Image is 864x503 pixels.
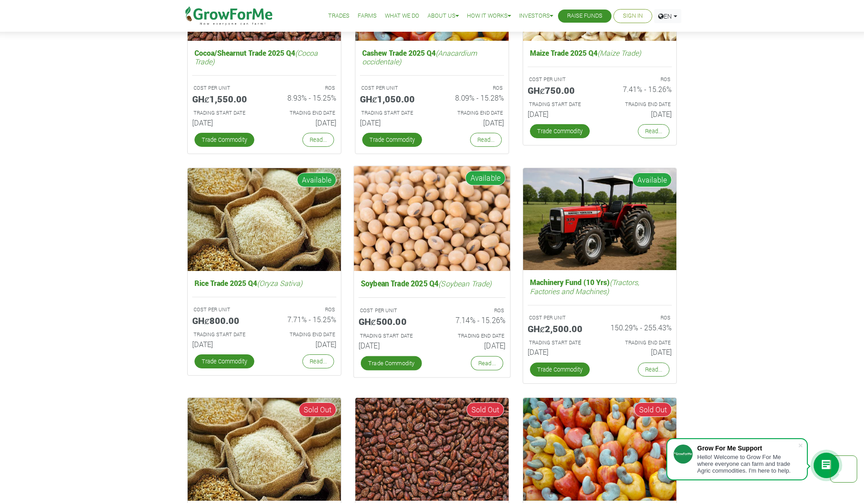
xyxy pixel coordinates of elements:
[523,168,676,270] img: growforme image
[359,276,505,290] h5: Soybean Trade 2025 Q4
[528,85,593,96] h5: GHȼ750.00
[470,133,502,147] a: Read...
[192,93,257,104] h5: GHȼ1,550.00
[362,48,477,66] i: (Anacardium occidentale)
[194,354,254,368] a: Trade Commodity
[607,85,672,93] h6: 7.41% - 15.26%
[439,118,504,127] h6: [DATE]
[360,307,424,314] p: COST PER UNIT
[528,348,593,356] h6: [DATE]
[608,101,670,108] p: Estimated Trading End Date
[355,398,509,501] img: growforme image
[361,109,424,117] p: Estimated Trading Start Date
[271,340,336,348] h6: [DATE]
[529,314,592,322] p: COST PER UNIT
[192,276,336,290] h5: Rice Trade 2025 Q4
[608,76,670,83] p: ROS
[271,93,336,102] h6: 8.93% - 15.25%
[360,118,425,127] h6: [DATE]
[471,356,503,371] a: Read...
[427,11,459,21] a: About Us
[194,331,256,339] p: Estimated Trading Start Date
[607,323,672,332] h6: 150.29% - 255.43%
[530,277,639,295] i: (Tractors, Factories and Machines)
[188,398,341,501] img: growforme image
[271,315,336,324] h6: 7.71% - 15.25%
[257,278,302,288] i: (Oryza Sativa)
[362,133,422,147] a: Trade Commodity
[623,11,643,21] a: Sign In
[440,84,503,92] p: ROS
[519,11,553,21] a: Investors
[438,278,491,288] i: (Soybean Trade)
[188,168,341,271] img: growforme image
[272,331,335,339] p: Estimated Trading End Date
[528,276,672,297] h5: Machinery Fund (10 Yrs)
[359,341,425,350] h6: [DATE]
[361,84,424,92] p: COST PER UNIT
[358,11,377,21] a: Farms
[297,173,336,187] span: Available
[359,316,425,327] h5: GHȼ500.00
[194,109,256,117] p: Estimated Trading Start Date
[192,340,257,348] h6: [DATE]
[194,84,256,92] p: COST PER UNIT
[302,354,334,368] a: Read...
[697,454,798,474] div: Hello! Welcome to Grow For Me where everyone can farm and trade Agric commodities. I'm here to help.
[302,133,334,147] a: Read...
[465,171,505,186] span: Available
[608,314,670,322] p: ROS
[530,363,590,377] a: Trade Commodity
[608,339,670,347] p: Estimated Trading End Date
[299,402,336,417] span: Sold Out
[328,11,349,21] a: Trades
[360,332,424,340] p: Estimated Trading Start Date
[523,398,676,501] img: growforme image
[467,11,511,21] a: How it Works
[529,76,592,83] p: COST PER UNIT
[654,9,681,23] a: EN
[607,110,672,118] h6: [DATE]
[528,110,593,118] h6: [DATE]
[529,339,592,347] p: Estimated Trading Start Date
[192,118,257,127] h6: [DATE]
[440,332,504,340] p: Estimated Trading End Date
[597,48,641,58] i: (Maize Trade)
[354,166,510,271] img: growforme image
[361,356,422,371] a: Trade Commodity
[607,348,672,356] h6: [DATE]
[272,306,335,314] p: ROS
[192,46,336,68] h5: Cocoa/Shearnut Trade 2025 Q4
[194,48,318,66] i: (Cocoa Trade)
[272,84,335,92] p: ROS
[360,46,504,68] h5: Cashew Trade 2025 Q4
[638,124,670,138] a: Read...
[530,124,590,138] a: Trade Commodity
[529,101,592,108] p: Estimated Trading Start Date
[439,341,505,350] h6: [DATE]
[385,11,419,21] a: What We Do
[192,315,257,326] h5: GHȼ800.00
[272,109,335,117] p: Estimated Trading End Date
[194,306,256,314] p: COST PER UNIT
[439,316,505,325] h6: 7.14% - 15.26%
[439,93,504,102] h6: 8.09% - 15.28%
[194,133,254,147] a: Trade Commodity
[528,323,593,334] h5: GHȼ2,500.00
[697,445,798,452] div: Grow For Me Support
[466,402,504,417] span: Sold Out
[528,46,672,59] h5: Maize Trade 2025 Q4
[632,173,672,187] span: Available
[440,109,503,117] p: Estimated Trading End Date
[271,118,336,127] h6: [DATE]
[360,93,425,104] h5: GHȼ1,050.00
[638,363,670,377] a: Read...
[567,11,602,21] a: Raise Funds
[440,307,504,314] p: ROS
[634,402,672,417] span: Sold Out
